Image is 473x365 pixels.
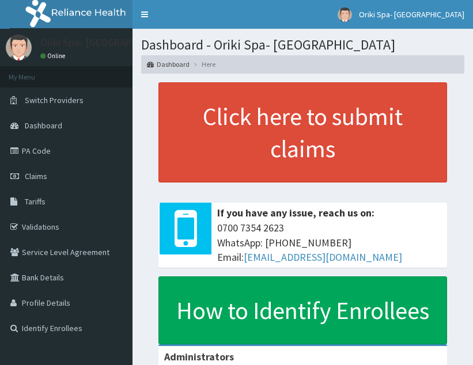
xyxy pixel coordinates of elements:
p: Oriki Spa- [GEOGRAPHIC_DATA] [40,37,180,48]
span: 0700 7354 2623 WhatsApp: [PHONE_NUMBER] Email: [217,220,441,265]
span: Tariffs [25,196,46,207]
b: If you have any issue, reach us on: [217,206,374,219]
a: How to Identify Enrollees [158,276,447,344]
span: Claims [25,171,47,181]
a: Click here to submit claims [158,82,447,182]
span: Oriki Spa- [GEOGRAPHIC_DATA] [359,9,464,20]
h1: Dashboard - Oriki Spa- [GEOGRAPHIC_DATA] [141,37,464,52]
a: Dashboard [147,59,190,69]
b: Administrators [164,350,234,363]
li: Here [191,59,215,69]
a: Online [40,52,68,60]
img: User Image [338,7,352,22]
span: Dashboard [25,120,62,131]
img: User Image [6,35,32,60]
span: Switch Providers [25,95,84,105]
a: [EMAIL_ADDRESS][DOMAIN_NAME] [244,250,402,264]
